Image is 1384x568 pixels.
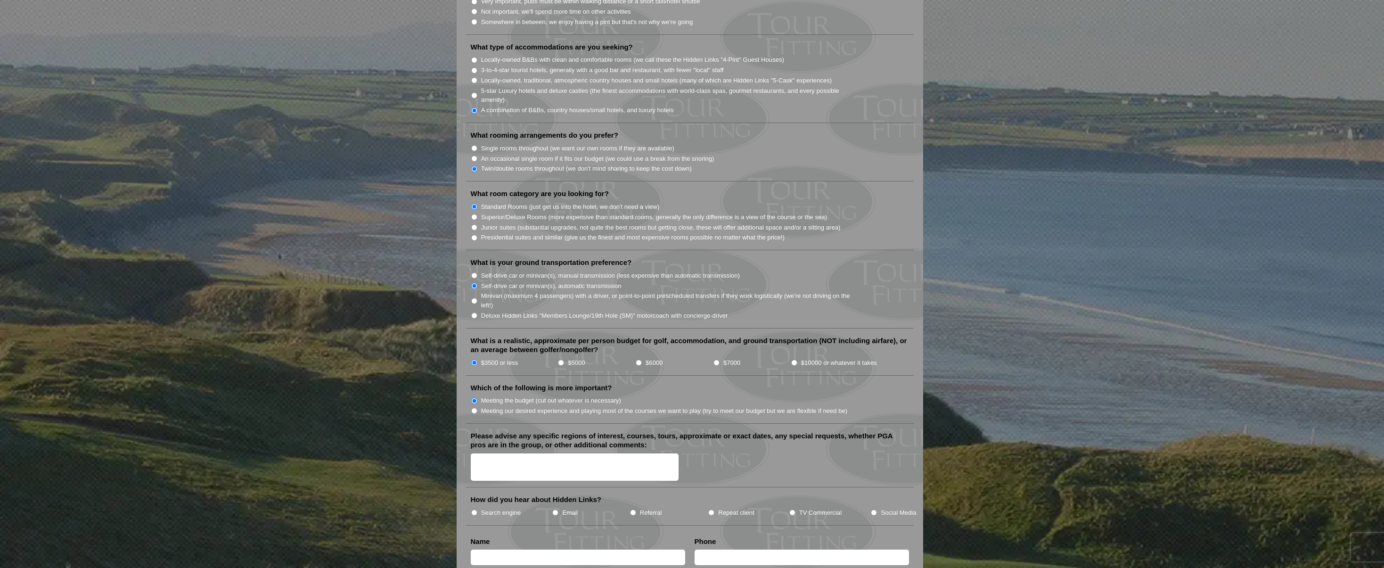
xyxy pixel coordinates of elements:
label: Self-drive car or minivan(s), automatic transmission [481,281,622,291]
label: TV Commercial [799,508,842,518]
label: Social Media [881,508,916,518]
label: Meeting our desired experience and playing most of the courses we want to play (try to meet our b... [481,406,848,416]
label: Phone [695,537,716,546]
label: $5000 [568,358,585,368]
label: Somewhere in between, we enjoy having a pint but that's not why we're going [481,17,693,27]
label: Minivan (maximum 4 passengers) with a driver, or point-to-point prescheduled transfers if they wo... [481,291,860,310]
label: Presidential suites and similar (give us the finest and most expensive rooms possible no matter w... [481,233,785,242]
label: Deluxe Hidden Links "Members Lounge/19th Hole (SM)" motorcoach with concierge-driver [481,311,728,321]
label: 5-star Luxury hotels and deluxe castles (the finest accommodations with world-class spas, gourmet... [481,86,860,105]
label: Junior suites (substantial upgrades, not quite the best rooms but getting close, these will offer... [481,223,841,232]
label: $10000 or whatever it takes [801,358,877,368]
label: Repeat client [718,508,754,518]
label: $6000 [646,358,663,368]
label: Standard Rooms (just get us into the hotel, we don't need a view) [481,202,660,212]
label: $7000 [723,358,740,368]
label: What is a realistic, approximate per person budget for golf, accommodation, and ground transporta... [471,336,909,354]
label: Locally-owned B&Bs with clean and comfortable rooms (we call these the Hidden Links "4-Pint" Gues... [481,55,784,65]
label: What type of accommodations are you seeking? [471,42,633,52]
label: What rooming arrangements do you prefer? [471,131,618,140]
label: What room category are you looking for? [471,189,609,198]
label: A combination of B&Bs, country houses/small hotels, and luxury hotels [481,106,674,115]
label: Locally-owned, traditional, atmospheric country houses and small hotels (many of which are Hidden... [481,76,832,85]
label: Search engine [481,508,521,518]
label: Superior/Deluxe Rooms (more expensive than standard rooms, generally the only difference is a vie... [481,213,827,222]
label: Which of the following is more important? [471,383,612,393]
label: $3500 or less [481,358,518,368]
label: Email [562,508,578,518]
label: Referral [640,508,662,518]
label: Please advise any specific regions of interest, courses, tours, approximate or exact dates, any s... [471,431,909,450]
label: How did you hear about Hidden Links? [471,495,602,504]
label: 3-to-4-star tourist hotels, generally with a good bar and restaurant, with fewer "local" staff [481,66,724,75]
label: Single rooms throughout (we want our own rooms if they are available) [481,144,674,153]
label: What is your ground transportation preference? [471,258,632,267]
label: Name [471,537,490,546]
label: An occasional single room if it fits our budget (we could use a break from the snoring) [481,154,714,164]
label: Meeting the budget (cut out whatever is necessary) [481,396,621,405]
label: Not important, we'll spend more time on other activities [481,7,631,16]
label: Self-drive car or minivan(s), manual transmission (less expensive than automatic transmission) [481,271,740,280]
label: Twin/double rooms throughout (we don't mind sharing to keep the cost down) [481,164,692,173]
